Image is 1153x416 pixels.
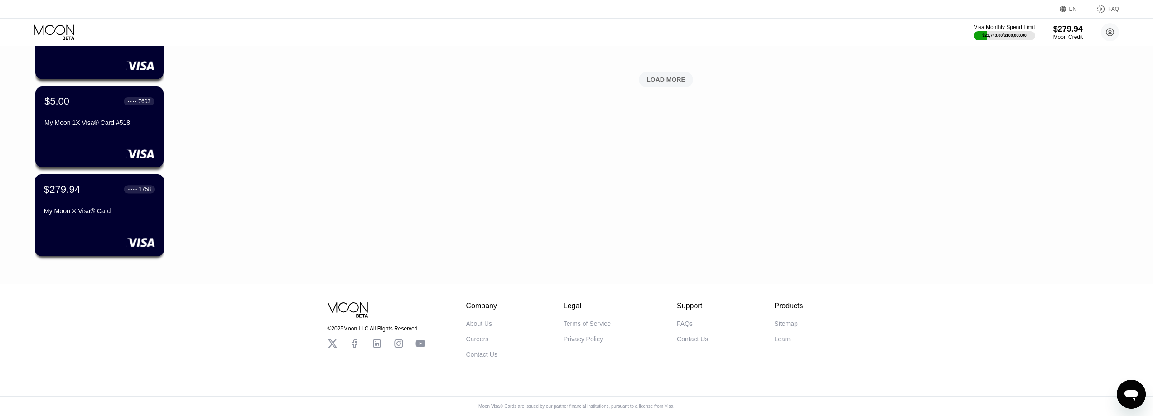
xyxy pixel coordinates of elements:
[974,24,1035,40] div: Visa Monthly Spend Limit$21,743.00/$100,000.00
[774,320,797,327] div: Sitemap
[466,320,492,327] div: About Us
[466,351,497,358] div: Contact Us
[677,320,693,327] div: FAQs
[466,335,489,343] div: Careers
[564,320,611,327] div: Terms of Service
[44,183,80,195] div: $279.94
[128,188,137,191] div: ● ● ● ●
[328,325,425,332] div: © 2025 Moon LLC All Rights Reserved
[213,72,1119,87] div: LOAD MORE
[564,335,603,343] div: Privacy Policy
[1053,24,1083,40] div: $279.94Moon Credit
[677,335,708,343] div: Contact Us
[1053,34,1083,40] div: Moon Credit
[774,302,803,310] div: Products
[677,302,708,310] div: Support
[646,76,685,84] div: LOAD MORE
[974,24,1035,30] div: Visa Monthly Spend Limit
[564,302,611,310] div: Legal
[1053,24,1083,34] div: $279.94
[1108,6,1119,12] div: FAQ
[128,100,137,103] div: ● ● ● ●
[44,207,155,215] div: My Moon X Visa® Card
[35,86,164,167] div: $5.00● ● ● ●7603My Moon 1X Visa® Card #518
[139,186,151,192] div: 1758
[138,98,150,105] div: 7603
[1060,5,1087,14] div: EN
[44,119,154,126] div: My Moon 1X Visa® Card #518
[1117,380,1146,409] iframe: Кнопка запуска окна обмена сообщениями
[774,335,791,343] div: Learn
[982,33,1027,38] div: $21,743.00 / $100,000.00
[1069,6,1077,12] div: EN
[44,96,69,107] div: $5.00
[1087,5,1119,14] div: FAQ
[471,404,682,409] div: Moon Visa® Cards are issued by our partner financial institutions, pursuant to a license from Visa.
[466,302,497,310] div: Company
[35,175,164,256] div: $279.94● ● ● ●1758My Moon X Visa® Card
